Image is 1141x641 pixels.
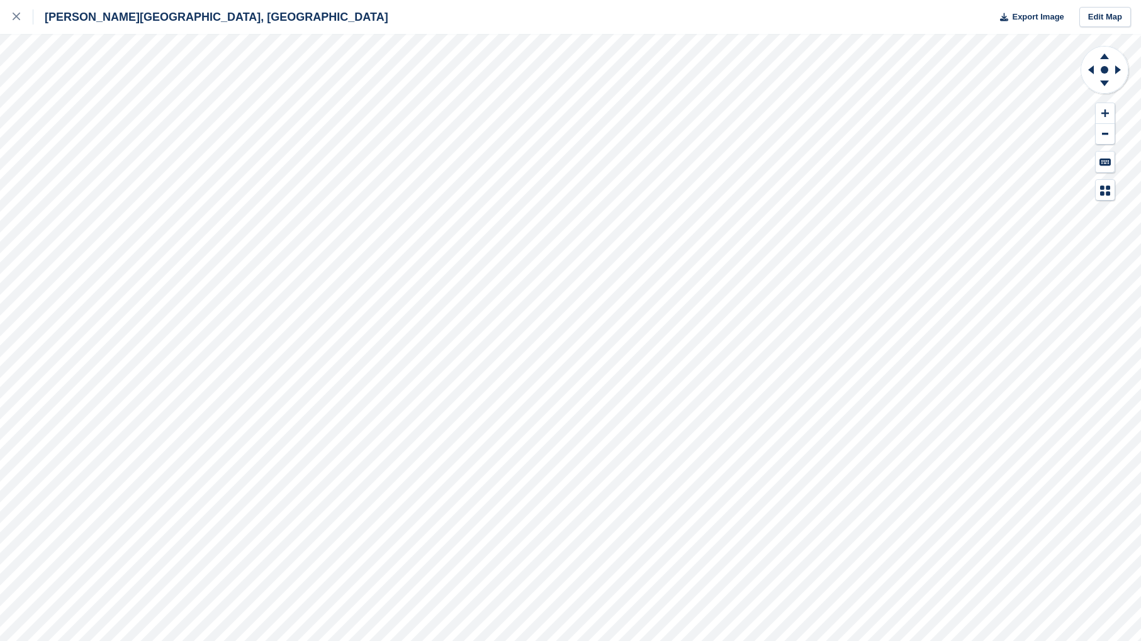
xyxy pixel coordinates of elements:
button: Zoom Out [1096,124,1115,145]
span: Export Image [1012,11,1064,23]
button: Zoom In [1096,103,1115,124]
button: Keyboard Shortcuts [1096,152,1115,172]
button: Map Legend [1096,180,1115,201]
button: Export Image [992,7,1064,28]
a: Edit Map [1079,7,1131,28]
div: [PERSON_NAME][GEOGRAPHIC_DATA], [GEOGRAPHIC_DATA] [33,9,388,25]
